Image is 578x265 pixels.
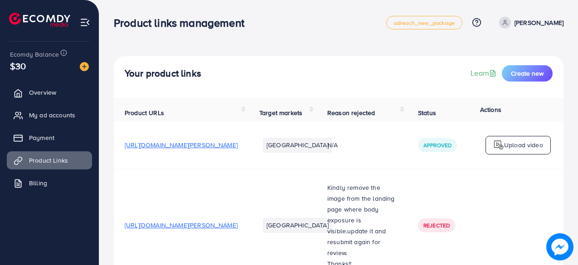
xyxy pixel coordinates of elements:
img: logo [9,13,70,27]
h4: Your product links [125,68,201,79]
img: image [546,233,573,260]
a: Overview [7,83,92,101]
a: [PERSON_NAME] [495,17,563,29]
a: Billing [7,174,92,192]
span: Product URLs [125,108,164,117]
span: Create new [511,69,544,78]
p: Kindly remove the image from the landing page where body exposure is visible.update it and resubm... [327,182,396,258]
span: [URL][DOMAIN_NAME][PERSON_NAME] [125,221,238,230]
a: My ad accounts [7,106,92,124]
span: Overview [29,88,56,97]
img: menu [80,17,90,28]
p: [PERSON_NAME] [515,17,563,28]
span: [URL][DOMAIN_NAME][PERSON_NAME] [125,140,238,149]
span: Actions [480,105,501,114]
a: Learn [471,68,498,78]
span: Status [418,108,436,117]
li: [GEOGRAPHIC_DATA] [263,218,332,232]
li: [GEOGRAPHIC_DATA] [263,138,332,152]
span: Reason rejected [327,108,375,117]
p: Upload video [504,140,543,150]
img: image [80,62,89,71]
span: Billing [29,178,47,188]
span: My ad accounts [29,111,75,120]
button: Create new [502,65,553,82]
h3: Product links management [114,16,252,29]
span: Product Links [29,156,68,165]
a: Product Links [7,151,92,169]
a: Payment [7,129,92,147]
span: Ecomdy Balance [10,50,59,59]
span: Approved [423,141,452,149]
span: adreach_new_package [394,20,455,26]
a: adreach_new_package [386,16,462,29]
span: Payment [29,133,54,142]
span: N/A [327,140,338,149]
img: logo [493,140,504,150]
span: $30 [10,59,26,72]
span: Rejected [423,222,450,229]
span: Target markets [259,108,302,117]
